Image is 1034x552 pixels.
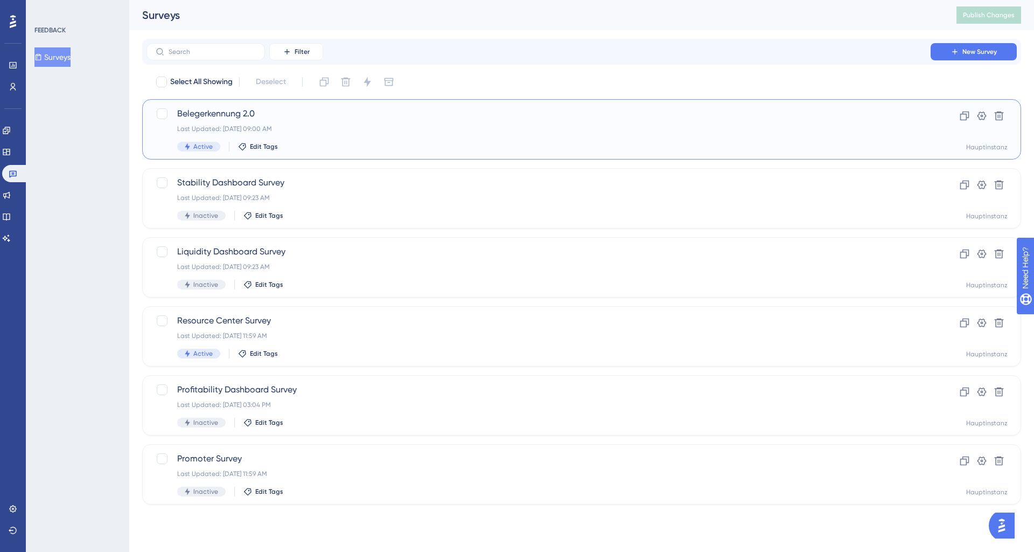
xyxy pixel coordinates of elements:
span: Resource Center Survey [177,314,900,327]
span: Profitability Dashboard Survey [177,383,900,396]
div: Last Updated: [DATE] 09:23 AM [177,194,900,202]
span: Publish Changes [963,11,1015,19]
div: Hauptinstanz [966,350,1008,358]
div: Last Updated: [DATE] 11:59 AM [177,332,900,340]
div: Hauptinstanz [966,419,1008,427]
span: Edit Tags [255,487,283,496]
span: Edit Tags [255,418,283,427]
span: Select All Showing [170,75,233,88]
div: Hauptinstanz [966,143,1008,151]
span: Edit Tags [255,211,283,220]
input: Search [169,48,256,56]
button: Edit Tags [243,418,283,427]
span: New Survey [962,47,997,56]
div: Last Updated: [DATE] 09:23 AM [177,263,900,271]
span: Inactive [193,487,218,496]
div: Hauptinstanz [966,281,1008,289]
button: Filter [269,43,323,60]
span: Active [193,349,213,358]
span: Edit Tags [250,349,278,358]
iframe: UserGuiding AI Assistant Launcher [989,509,1021,542]
span: Edit Tags [250,142,278,151]
span: Liquidity Dashboard Survey [177,245,900,258]
div: Hauptinstanz [966,212,1008,220]
span: Inactive [193,418,218,427]
div: Last Updated: [DATE] 03:04 PM [177,401,900,409]
div: Last Updated: [DATE] 11:59 AM [177,470,900,478]
button: Edit Tags [243,211,283,220]
button: Deselect [246,72,296,92]
button: Edit Tags [238,349,278,358]
span: Inactive [193,211,218,220]
button: Edit Tags [243,280,283,289]
span: Belegerkennung 2.0 [177,107,900,120]
div: Hauptinstanz [966,488,1008,496]
span: Inactive [193,280,218,289]
button: New Survey [931,43,1017,60]
span: Filter [295,47,310,56]
button: Surveys [34,47,71,67]
button: Edit Tags [238,142,278,151]
div: Surveys [142,8,930,23]
span: Deselect [256,75,286,88]
span: Stability Dashboard Survey [177,176,900,189]
span: Active [193,142,213,151]
button: Publish Changes [956,6,1021,24]
span: Edit Tags [255,280,283,289]
span: Need Help? [25,3,67,16]
div: Last Updated: [DATE] 09:00 AM [177,125,900,133]
div: FEEDBACK [34,26,66,34]
button: Edit Tags [243,487,283,496]
span: Promoter Survey [177,452,900,465]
